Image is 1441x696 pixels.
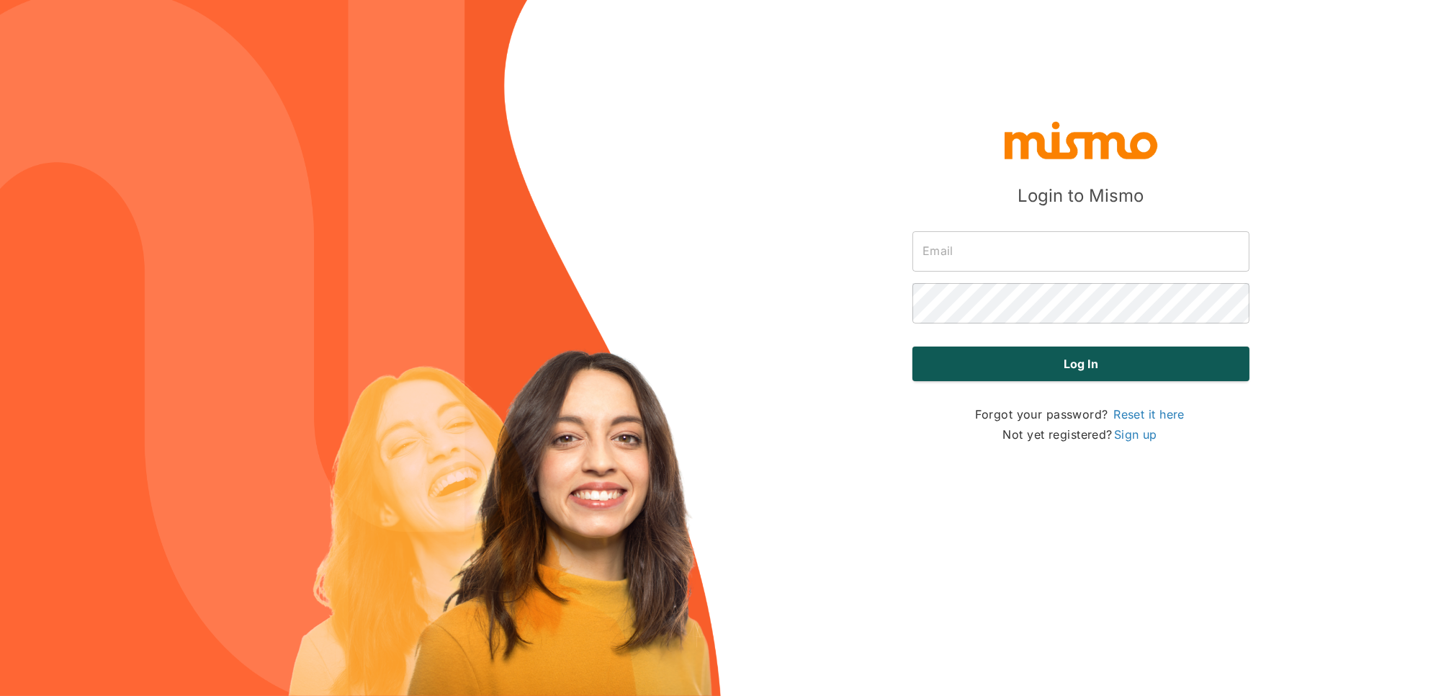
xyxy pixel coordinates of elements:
[1113,426,1159,443] a: Sign up
[1018,184,1144,208] h5: Login to Mismo
[1002,118,1160,161] img: logo
[912,231,1249,272] input: Email
[912,347,1249,381] button: Log in
[976,404,1186,424] p: Forgot your password?
[1112,406,1186,423] a: Reset it here
[1003,424,1159,445] p: Not yet registered?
